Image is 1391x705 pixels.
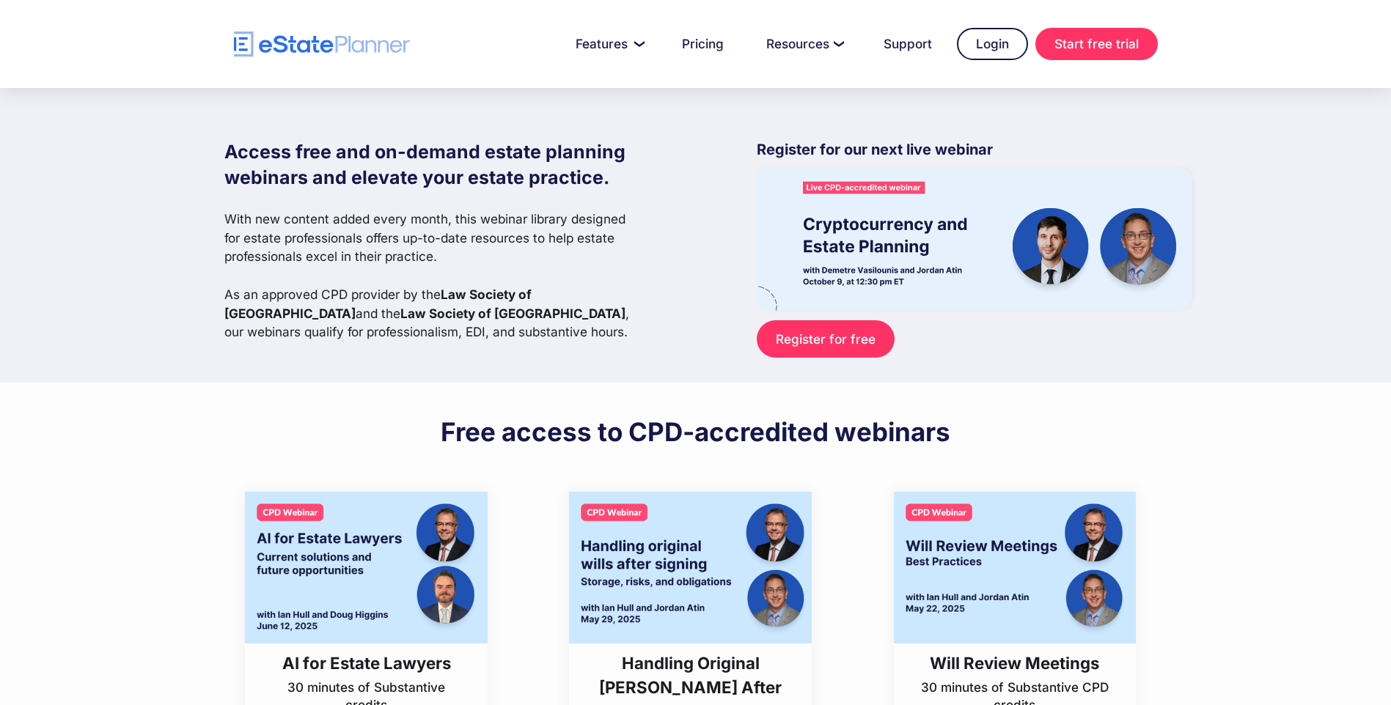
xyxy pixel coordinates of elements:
[224,139,641,191] h1: Access free and on-demand estate planning webinars and elevate your estate practice.
[558,29,657,59] a: Features
[224,210,641,342] p: With new content added every month, this webinar library designed for estate professionals offers...
[749,29,859,59] a: Resources
[265,651,468,675] h3: AI for Estate Lawyers
[400,306,625,321] strong: Law Society of [GEOGRAPHIC_DATA]
[757,320,894,358] a: Register for free
[914,651,1116,675] h3: Will Review Meetings
[224,287,532,321] strong: Law Society of [GEOGRAPHIC_DATA]
[441,416,950,448] h2: Free access to CPD-accredited webinars
[957,28,1028,60] a: Login
[664,29,741,59] a: Pricing
[757,139,1192,167] p: Register for our next live webinar
[866,29,950,59] a: Support
[1035,28,1158,60] a: Start free trial
[757,167,1192,310] img: eState Academy webinar
[234,32,410,57] a: home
